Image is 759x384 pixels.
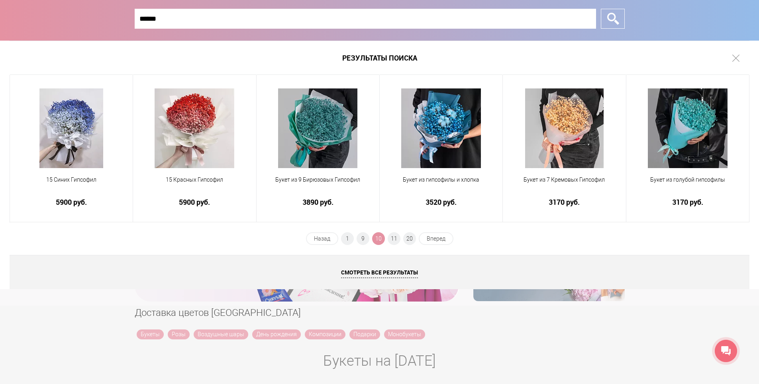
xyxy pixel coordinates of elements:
a: 20 [403,232,416,245]
span: Букет из голубой гипсофилы [632,176,744,184]
a: Букет из 9 Бирюзовых Гипсофил [262,176,374,193]
span: Букет из гипсофилы и хлопка [385,176,497,184]
img: 15 Красных Гипсофил [155,88,234,168]
a: Смотреть все результаты [10,255,749,289]
span: Смотреть все результаты [341,268,418,278]
a: 3170 руб. [632,198,744,206]
span: 10 [372,232,385,245]
a: Букет из гипсофилы и хлопка [385,176,497,193]
span: 15 Синих Гипсофил [15,176,127,184]
img: Букет из голубой гипсофилы [648,88,728,168]
span: Букет из 9 Бирюзовых Гипсофил [262,176,374,184]
img: Букет из 7 Кремовых Гипсофил [525,88,604,168]
img: Букет из гипсофилы и хлопка [401,88,481,168]
a: Букет из 7 Кремовых Гипсофил [508,176,620,193]
span: 15 Красных Гипсофил [138,176,251,184]
a: 5900 руб. [15,198,127,206]
a: Назад [306,232,338,245]
a: 15 Синих Гипсофил [15,176,127,193]
a: 5900 руб. [138,198,251,206]
a: Букет из голубой гипсофилы [632,176,744,193]
a: 1 [341,232,354,245]
a: Вперед [419,232,453,245]
a: 9 [357,232,369,245]
a: 11 [388,232,400,245]
img: 15 Синих Гипсофил [39,88,103,168]
a: 3890 руб. [262,198,374,206]
a: 3520 руб. [385,198,497,206]
h1: Результаты поиска [10,41,749,75]
img: Букет из 9 Бирюзовых Гипсофил [278,88,357,168]
a: 15 Красных Гипсофил [138,176,251,193]
a: 3170 руб. [508,198,620,206]
span: Букет из 7 Кремовых Гипсофил [508,176,620,184]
